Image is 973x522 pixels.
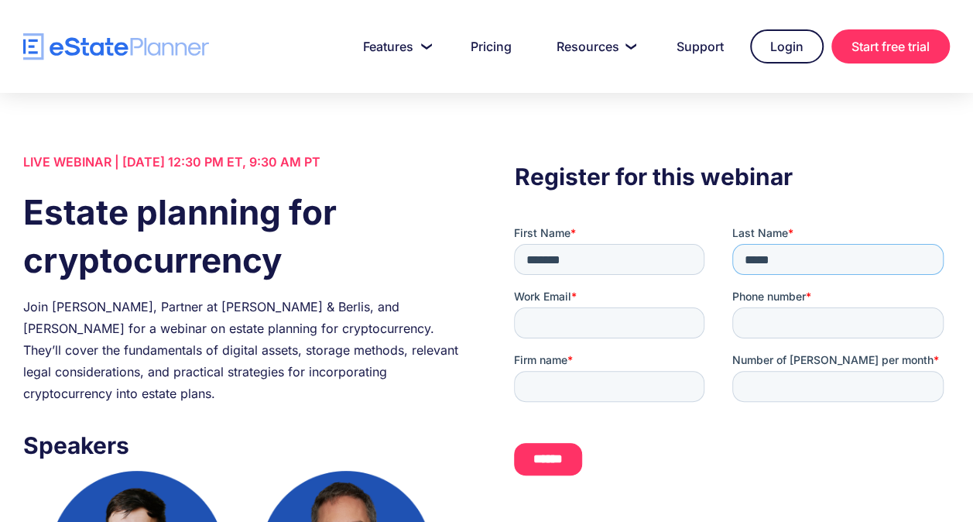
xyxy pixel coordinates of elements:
div: Join [PERSON_NAME], Partner at [PERSON_NAME] & Berlis, and [PERSON_NAME] for a webinar on estate ... [23,296,459,404]
h1: Estate planning for cryptocurrency [23,188,459,284]
a: Resources [538,31,650,62]
div: LIVE WEBINAR | [DATE] 12:30 PM ET, 9:30 AM PT [23,151,459,173]
a: home [23,33,209,60]
a: Support [658,31,742,62]
h3: Register for this webinar [514,159,950,194]
a: Features [344,31,444,62]
a: Pricing [452,31,530,62]
a: Login [750,29,824,64]
iframe: Form 0 [514,225,950,488]
a: Start free trial [831,29,950,64]
h3: Speakers [23,428,459,463]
